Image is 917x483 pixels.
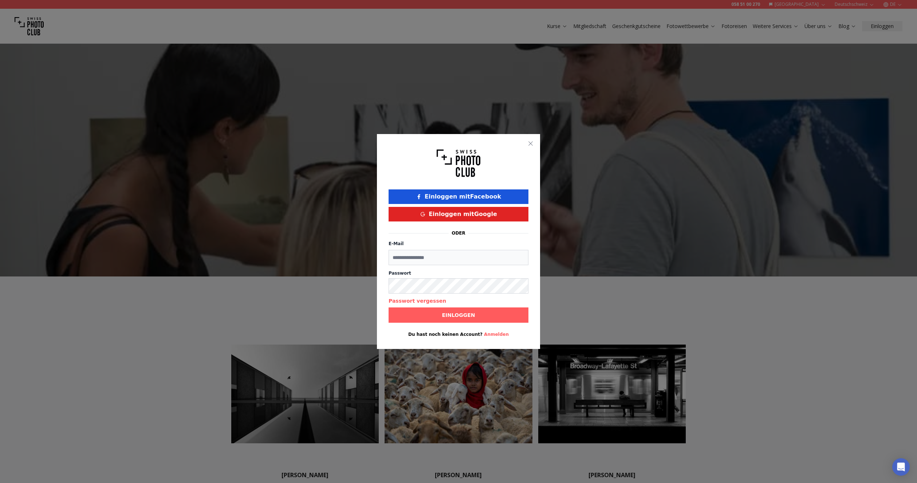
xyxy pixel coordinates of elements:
[437,146,480,181] img: Swiss photo club
[452,230,465,236] p: oder
[389,207,528,221] button: Einloggen mitGoogle
[389,241,404,246] label: E-Mail
[442,311,475,319] b: Einloggen
[484,331,509,337] button: Anmelden
[389,331,528,337] p: Du hast noch keinen Account?
[389,297,446,305] button: Passwort vergessen
[389,307,528,323] button: Einloggen
[389,270,528,276] label: Passwort
[389,189,528,204] button: Einloggen mitFacebook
